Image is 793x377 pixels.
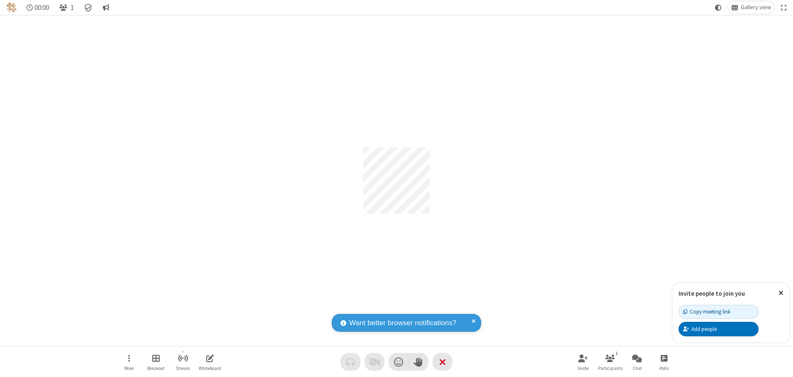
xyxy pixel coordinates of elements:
[197,350,222,374] button: Open shared whiteboard
[56,1,77,14] button: Open participant list
[117,350,141,374] button: Open menu
[7,2,17,12] img: QA Selenium DO NOT DELETE OR CHANGE
[598,350,623,374] button: Open participant list
[176,366,190,371] span: Stream
[772,283,790,303] button: Close popover
[659,366,669,371] span: Polls
[778,1,790,14] button: Fullscreen
[71,4,74,12] span: 1
[652,350,676,374] button: Open poll
[365,353,384,371] button: Video
[389,353,409,371] button: Send a reaction
[124,366,134,371] span: More
[349,318,456,328] span: Want better browser notifications?
[23,1,53,14] div: Timer
[571,350,596,374] button: Invite participants (Alt+I)
[683,308,730,316] div: Copy meeting link
[679,305,759,319] button: Copy meeting link
[728,1,774,14] button: Change layout
[598,366,623,371] span: Participants
[433,353,452,371] button: End or leave meeting
[341,353,360,371] button: Audio problem - check your Internet connection or call by phone
[147,366,165,371] span: Breakout
[679,322,759,336] button: Add people
[679,289,745,297] label: Invite people to join you
[578,366,589,371] span: Invite
[712,1,725,14] button: Using system theme
[99,1,112,14] button: Conversation
[144,350,168,374] button: Manage Breakout Rooms
[409,353,428,371] button: Raise hand
[80,1,96,14] div: Meeting details Encryption enabled
[741,4,771,11] span: Gallery view
[170,350,195,374] button: Start streaming
[199,366,221,371] span: Whiteboard
[625,350,649,374] button: Open chat
[34,4,49,12] span: 00:00
[613,350,620,357] div: 1
[632,366,642,371] span: Chat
